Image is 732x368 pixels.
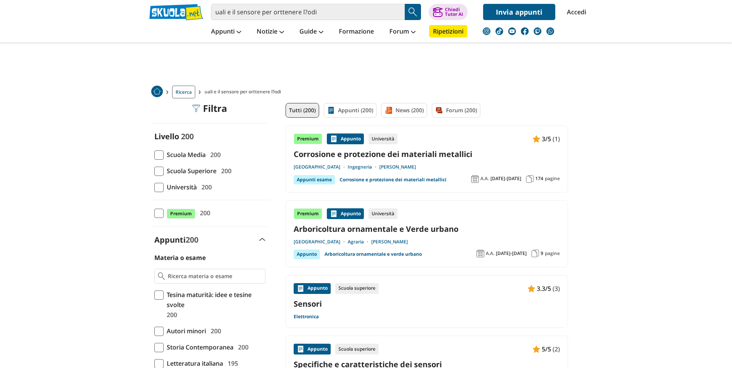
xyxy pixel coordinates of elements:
span: 174 [535,176,543,182]
span: [DATE]-[DATE] [490,176,521,182]
div: Chiedi Tutor AI [445,7,463,17]
div: Scuola superiore [335,344,379,354]
img: Apri e chiudi sezione [259,238,265,241]
a: [GEOGRAPHIC_DATA] [294,164,348,170]
span: (3) [553,284,560,294]
span: Storia Contemporanea [164,342,233,352]
span: 3.3/5 [537,284,551,294]
span: 200 [164,310,177,320]
label: Livello [154,131,179,142]
img: Appunti contenuto [527,285,535,292]
div: Appunti esame [294,175,335,184]
a: Home [151,86,163,98]
img: Ricerca materia o esame [158,272,165,280]
span: uali e il sensore per orttenere l?odi [205,86,284,98]
img: instagram [483,27,490,35]
img: Appunti contenuto [297,285,304,292]
a: Agraria [348,239,371,245]
img: Anno accademico [471,175,479,183]
span: Autori minori [164,326,206,336]
a: Corrosione e protezione dei materiali metallici [294,149,560,159]
a: Arboricoltura ornamentale e Verde urbano [294,224,560,234]
span: 200 [186,235,198,245]
img: Appunti contenuto [330,135,338,143]
input: Ricerca materia o esame [168,272,262,280]
a: News (200) [381,103,427,118]
div: Filtra [192,103,227,114]
span: [DATE]-[DATE] [496,250,527,257]
a: Forum (200) [432,103,480,118]
span: 200 [197,208,210,218]
a: Invia appunti [483,4,555,20]
a: Appunti [209,25,243,39]
a: Arboricoltura ornamentale e verde urbano [325,250,422,259]
span: 9 [541,250,543,257]
img: Appunti contenuto [533,345,540,353]
label: Appunti [154,235,198,245]
img: Appunti filtro contenuto [327,106,335,114]
span: 200 [207,150,221,160]
img: Anno accademico [477,250,484,257]
span: Scuola Superiore [164,166,216,176]
a: [PERSON_NAME] [379,164,416,170]
div: Premium [294,133,322,144]
a: Guide [298,25,325,39]
a: Tutti (200) [286,103,319,118]
div: Appunto [294,283,331,294]
span: pagine [545,176,560,182]
a: [GEOGRAPHIC_DATA] [294,239,348,245]
span: 200 [235,342,249,352]
input: Cerca appunti, riassunti o versioni [211,4,405,20]
a: [PERSON_NAME] [371,239,408,245]
button: Search Button [405,4,421,20]
a: Corrosione e protezione dei materiali metallici [340,175,446,184]
div: Appunto [294,250,320,259]
img: Pagine [531,250,539,257]
a: Elettronica [294,314,319,320]
span: 200 [181,131,194,142]
img: Cerca appunti, riassunti o versioni [407,6,419,18]
span: 3/5 [542,134,551,144]
span: Premium [167,209,195,219]
div: Università [369,208,397,219]
img: Home [151,86,163,97]
span: 200 [208,326,221,336]
img: WhatsApp [546,27,554,35]
span: Tesina maturità: idee e tesine svolte [164,290,265,310]
img: facebook [521,27,529,35]
img: Filtra filtri mobile [192,105,200,112]
img: Forum filtro contenuto [435,106,443,114]
div: Appunto [327,133,364,144]
a: Ripetizioni [429,25,467,37]
img: tiktok [495,27,503,35]
div: Appunto [327,208,364,219]
img: News filtro contenuto [385,106,392,114]
span: (2) [553,344,560,354]
a: Ricerca [172,86,195,98]
a: Forum [387,25,418,39]
img: Appunti contenuto [297,345,304,353]
span: Università [164,182,197,192]
span: 5/5 [542,344,551,354]
a: Notizie [255,25,286,39]
div: Appunto [294,344,331,354]
img: Appunti contenuto [533,135,540,143]
div: Scuola superiore [335,283,379,294]
a: Ingegneria [348,164,379,170]
img: Pagine [526,175,534,183]
div: Premium [294,208,322,219]
a: Appunti (200) [324,103,377,118]
label: Materia o esame [154,253,206,262]
a: Formazione [337,25,376,39]
span: 200 [198,182,212,192]
span: A.A. [480,176,489,182]
div: Università [369,133,397,144]
a: Accedi [567,4,583,20]
span: Scuola Media [164,150,206,160]
span: A.A. [486,250,494,257]
img: Appunti contenuto [330,210,338,218]
span: pagine [545,250,560,257]
img: twitch [534,27,541,35]
img: youtube [508,27,516,35]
